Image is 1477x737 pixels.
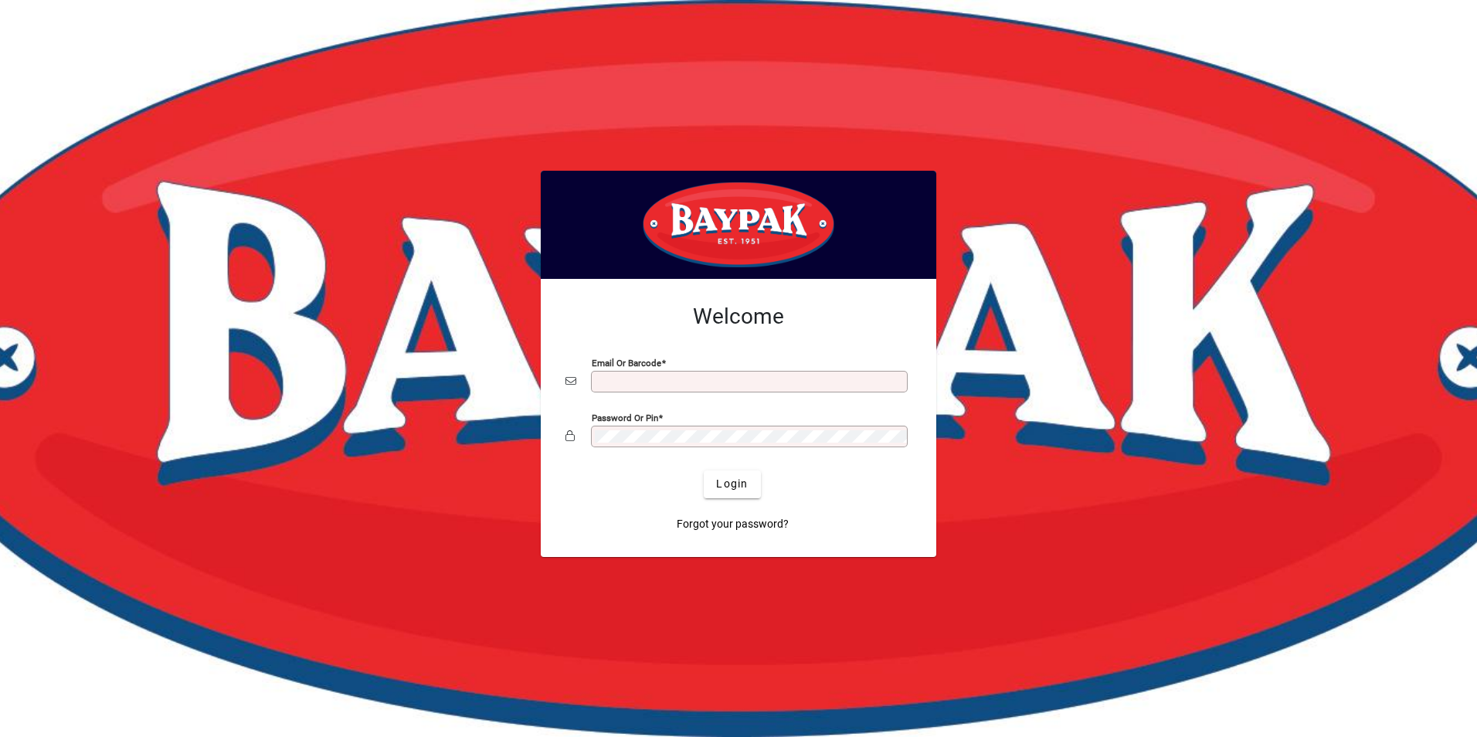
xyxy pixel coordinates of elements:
mat-label: Password or Pin [592,412,658,423]
span: Login [716,476,748,492]
button: Login [704,470,760,498]
mat-label: Email or Barcode [592,357,661,368]
h2: Welcome [565,304,912,330]
a: Forgot your password? [671,511,795,538]
span: Forgot your password? [677,516,789,532]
